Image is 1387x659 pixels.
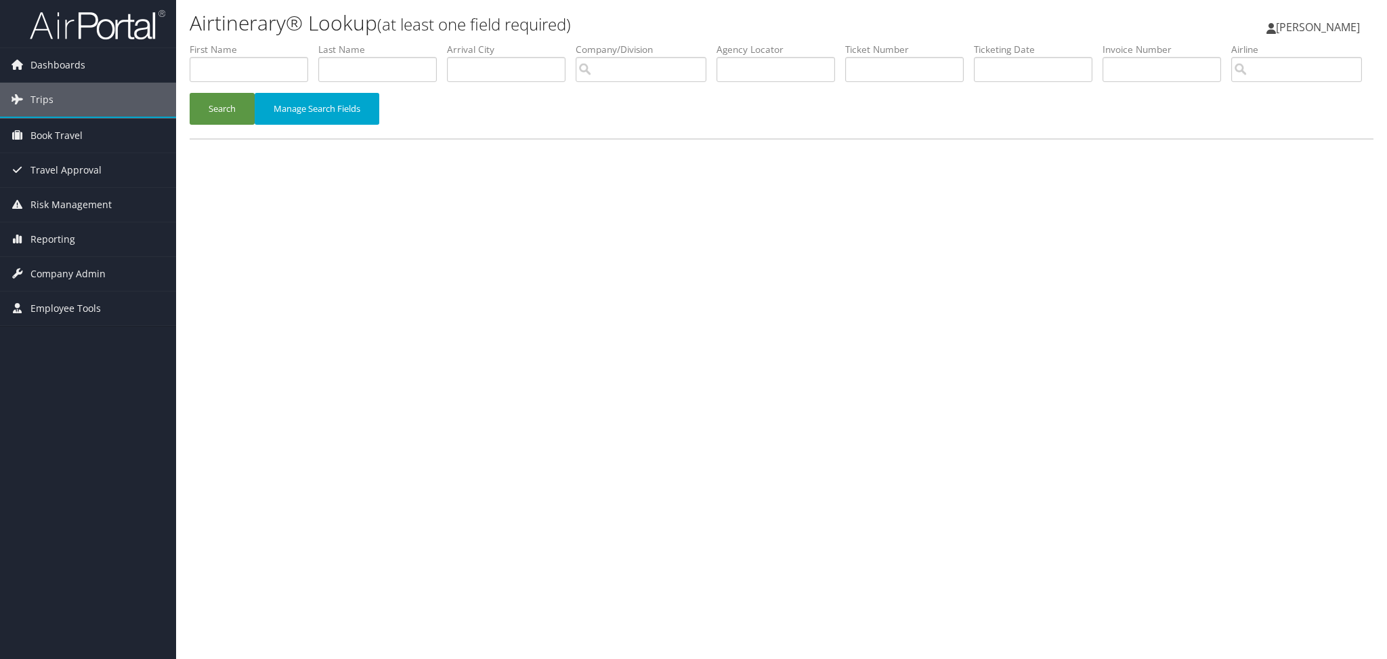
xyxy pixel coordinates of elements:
label: Agency Locator [717,43,845,56]
span: Dashboards [30,48,85,82]
span: Travel Approval [30,153,102,187]
span: Trips [30,83,54,117]
span: Employee Tools [30,292,101,325]
label: Ticket Number [845,43,974,56]
label: Invoice Number [1103,43,1231,56]
label: First Name [190,43,318,56]
a: [PERSON_NAME] [1266,7,1373,47]
img: airportal-logo.png [30,9,165,41]
span: Reporting [30,222,75,256]
small: (at least one field required) [377,13,571,35]
label: Arrival City [447,43,576,56]
span: Company Admin [30,257,106,291]
span: Risk Management [30,188,112,222]
h1: Airtinerary® Lookup [190,9,979,37]
label: Company/Division [576,43,717,56]
label: Ticketing Date [974,43,1103,56]
span: Book Travel [30,119,83,153]
label: Airline [1231,43,1372,56]
button: Manage Search Fields [255,93,379,125]
span: [PERSON_NAME] [1276,20,1360,35]
button: Search [190,93,255,125]
label: Last Name [318,43,447,56]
